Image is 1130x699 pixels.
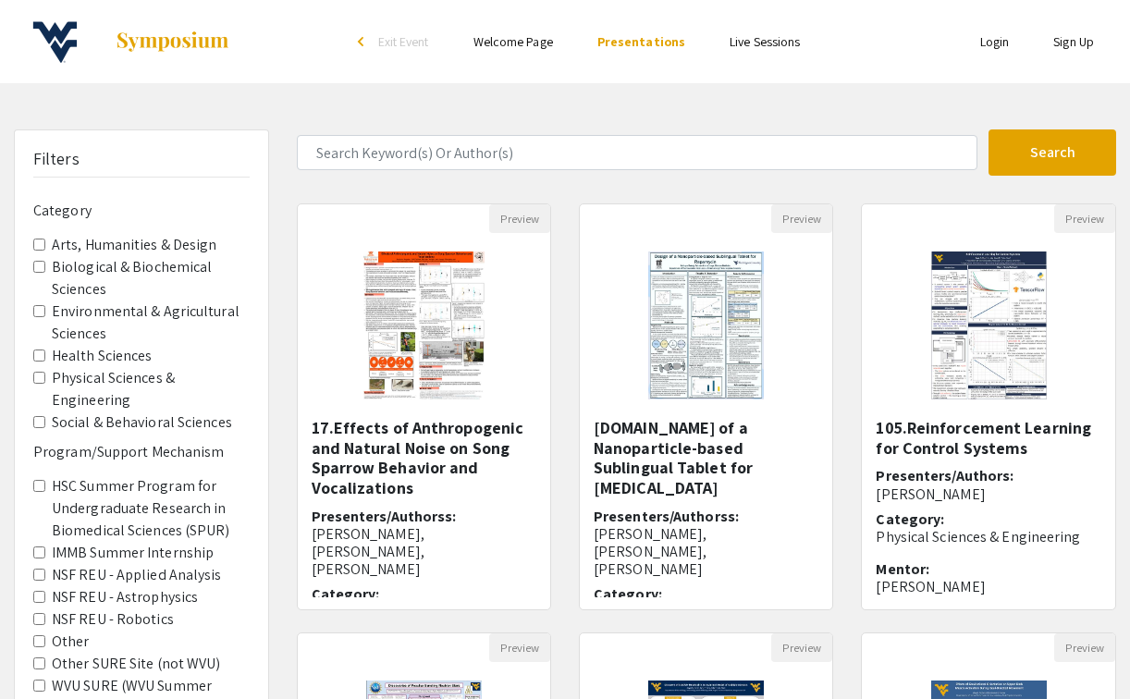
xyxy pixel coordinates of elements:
div: Open Presentation <p>17.Effects of Anthropogenic and Natural Noise on Song Sparrow Behavior and V... [297,203,551,610]
label: Social & Behavioral Sciences [52,411,232,434]
span: Category: [594,584,662,604]
h6: Presenters/Authors: [876,467,1100,502]
button: Search [989,129,1116,176]
label: Health Sciences [52,345,153,367]
a: Presentations [597,33,685,50]
h5: 17.Effects of Anthropogenic and Natural Noise on Song Sparrow Behavior and Vocalizations [312,418,536,497]
h5: Filters [33,149,80,169]
span: Category: [312,584,380,604]
button: Preview [489,204,550,233]
div: Open Presentation <p>71.Design of a Nanoparticle-based Sublingual Tablet for Rapamycin</p> [579,203,833,610]
label: Arts, Humanities & Design [52,234,217,256]
span: Category: [876,509,944,529]
a: Sign Up [1053,33,1094,50]
a: Login [980,33,1010,50]
label: NSF REU - Robotics [52,608,174,631]
button: Preview [771,204,832,233]
a: Live Sessions [730,33,800,50]
h5: [DOMAIN_NAME] of a Nanoparticle-based Sublingual Tablet for [MEDICAL_DATA] [594,418,818,497]
img: <p>17.Effects of Anthropogenic and Natural Noise on Song Sparrow Behavior and Vocalizations</p> [345,233,503,418]
div: arrow_back_ios [358,36,369,47]
input: Search Keyword(s) Or Author(s) [297,135,978,170]
span: Mentor: [876,559,929,579]
label: Physical Sciences & Engineering [52,367,250,411]
button: Preview [489,633,550,662]
h5: 105.Reinforcement Learning for Control Systems [876,418,1100,458]
p: [PERSON_NAME] [876,578,1100,595]
img: 18th Annual Summer Undergraduate Research Symposium! [14,18,96,65]
img: <p class="ql-align-center">105.Reinforcement Learning for Control Systems</p> [913,233,1065,418]
p: Physical Sciences & Engineering [876,528,1100,546]
label: HSC Summer Program for Undergraduate Research in Biomedical Sciences (SPUR) [52,475,250,542]
label: IMMB Summer Internship [52,542,214,564]
span: [PERSON_NAME], [PERSON_NAME], [PERSON_NAME] [312,524,424,579]
div: Open Presentation <p class="ql-align-center">105.Reinforcement Learning for Control Systems</p> [861,203,1115,610]
h6: Presenters/Authorss: [312,508,536,579]
label: Other SURE Site (not WVU) [52,653,221,675]
h6: Category [33,202,250,219]
label: NSF REU - Astrophysics [52,586,198,608]
span: Exit Event [378,33,429,50]
span: [PERSON_NAME] [876,484,985,504]
button: Preview [1054,633,1115,662]
img: <p>71.Design of a Nanoparticle-based Sublingual Tablet for Rapamycin</p> [630,233,782,418]
h6: Program/Support Mechanism [33,443,250,460]
img: Symposium by ForagerOne [115,31,230,53]
label: Biological & Biochemical Sciences [52,256,250,300]
button: Preview [771,633,832,662]
a: 18th Annual Summer Undergraduate Research Symposium! [14,18,230,65]
a: Welcome Page [473,33,553,50]
label: NSF REU - Applied Analysis [52,564,222,586]
span: [PERSON_NAME], [PERSON_NAME], [PERSON_NAME] [594,524,706,579]
iframe: Chat [14,616,79,685]
label: Environmental & Agricultural Sciences [52,300,250,345]
h6: Presenters/Authorss: [594,508,818,579]
button: Preview [1054,204,1115,233]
